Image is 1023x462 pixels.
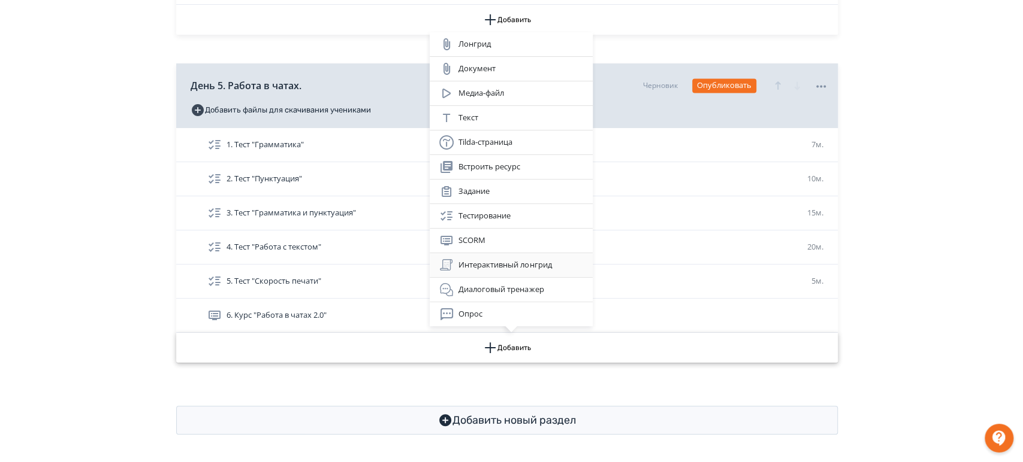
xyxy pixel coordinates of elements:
[439,160,583,174] div: Встроить ресурс
[439,111,583,125] div: Текст
[439,62,583,76] div: Документ
[439,307,583,321] div: Опрос
[439,86,583,101] div: Медиа-файл
[439,282,583,297] div: Диалоговый тренажер
[439,37,583,51] div: Лонгрид
[439,258,583,272] div: Интерактивный лонгрид
[439,209,583,223] div: Тестирование
[439,233,583,248] div: SCORM
[439,135,583,150] div: Tilda-страница
[439,184,583,199] div: Задание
